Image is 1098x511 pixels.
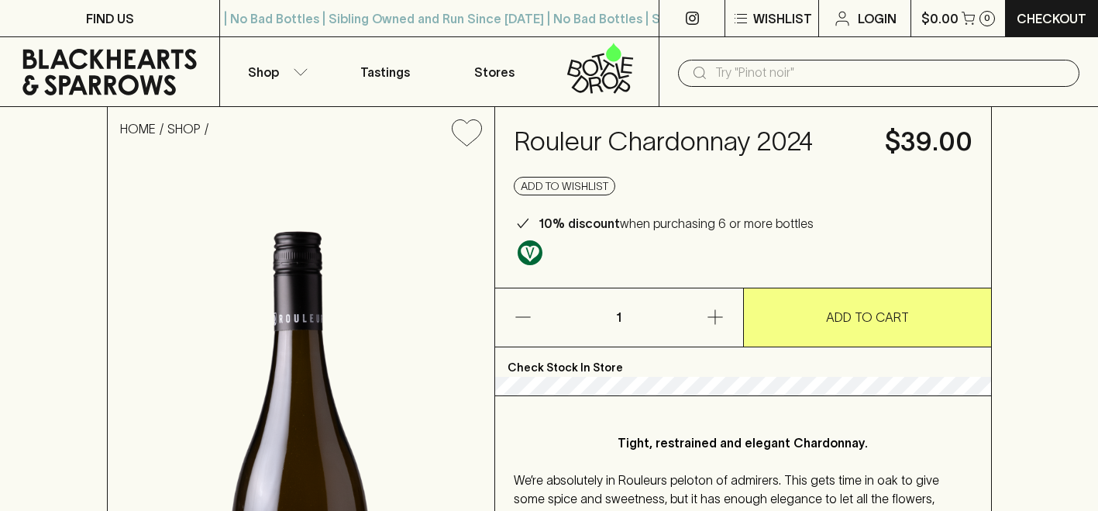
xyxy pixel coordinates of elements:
a: Tastings [330,37,439,106]
button: ADD TO CART [744,288,991,347]
a: Stores [439,37,549,106]
p: Checkout [1017,9,1086,28]
button: Add to wishlist [514,177,615,195]
a: Made without the use of any animal products. [514,237,546,269]
button: Shop [220,37,329,106]
h4: $39.00 [885,126,972,158]
input: Try "Pinot noir" [715,60,1067,85]
a: SHOP [167,122,201,136]
a: HOME [120,122,156,136]
p: Wishlist [753,9,812,28]
p: 1 [601,288,638,347]
p: FIND US [86,9,134,28]
p: Tastings [360,63,410,81]
p: Tight, restrained and elegant Chardonnay. [545,433,941,452]
p: 0 [984,14,990,22]
button: Add to wishlist [446,113,488,153]
p: ADD TO CART [826,308,909,326]
p: when purchasing 6 or more bottles [539,214,814,233]
p: Login [858,9,897,28]
p: $0.00 [921,9,959,28]
b: 10% discount [539,216,620,230]
p: Check Stock In Store [495,347,991,377]
p: Shop [248,63,279,81]
img: Vegan [518,240,542,265]
p: Stores [474,63,515,81]
h4: Rouleur Chardonnay 2024 [514,126,866,158]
